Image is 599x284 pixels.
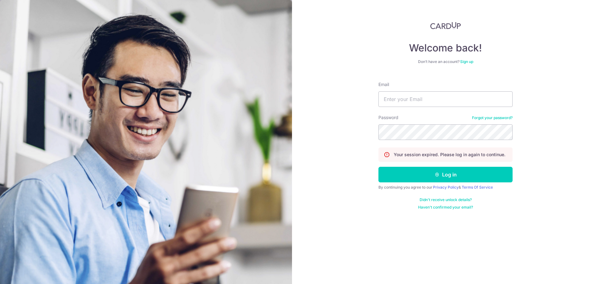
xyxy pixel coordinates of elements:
img: CardUp Logo [430,22,461,29]
a: Didn't receive unlock details? [420,197,472,202]
button: Log in [378,167,513,182]
div: By continuing you agree to our & [378,185,513,190]
a: Haven't confirmed your email? [418,205,473,210]
label: Email [378,81,389,88]
a: Forgot your password? [472,115,513,120]
input: Enter your Email [378,91,513,107]
label: Password [378,114,398,121]
a: Sign up [460,59,473,64]
p: Your session expired. Please log in again to continue. [394,152,505,158]
a: Terms Of Service [462,185,493,190]
h4: Welcome back! [378,42,513,54]
div: Don’t have an account? [378,59,513,64]
a: Privacy Policy [433,185,459,190]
